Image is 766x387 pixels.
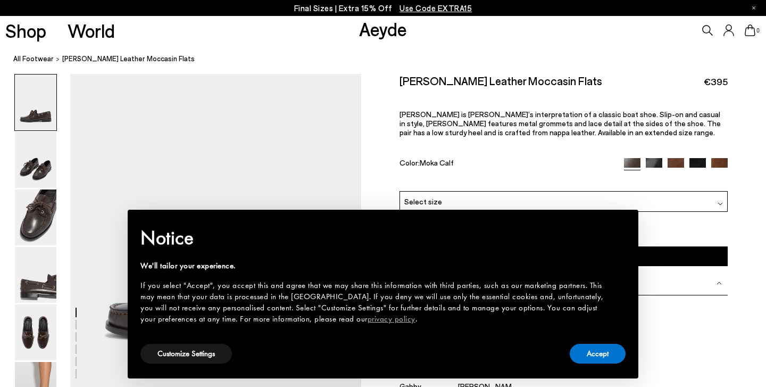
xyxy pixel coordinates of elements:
[404,196,442,207] span: Select size
[399,74,602,87] h2: [PERSON_NAME] Leather Moccasin Flats
[13,53,54,64] a: All Footwear
[359,18,407,40] a: Aeyde
[140,260,609,271] div: We'll tailor your experience.
[420,158,454,167] span: Moka Calf
[5,21,46,40] a: Shop
[15,304,56,360] img: Harris Leather Moccasin Flats - Image 5
[140,224,609,252] h2: Notice
[140,344,232,364] button: Customize Settings
[140,280,609,325] div: If you select "Accept", you accept this and agree that we may share this information with third p...
[15,247,56,303] img: Harris Leather Moccasin Flats - Image 4
[618,217,625,234] span: ×
[718,201,723,207] img: svg%3E
[755,28,761,34] span: 0
[68,21,115,40] a: World
[570,344,626,364] button: Accept
[399,110,728,137] p: [PERSON_NAME] is [PERSON_NAME]’s interpretation of a classic boat shoe. Slip-on and casual in sty...
[704,75,728,88] span: €395
[15,75,56,130] img: Harris Leather Moccasin Flats - Image 1
[399,3,472,13] span: Navigate to /collections/ss25-final-sizes
[399,158,613,170] div: Color:
[15,190,56,245] img: Harris Leather Moccasin Flats - Image 3
[294,2,472,15] p: Final Sizes | Extra 15% Off
[13,45,766,74] nav: breadcrumb
[717,281,722,286] img: svg%3E
[368,314,415,324] a: privacy policy
[15,132,56,188] img: Harris Leather Moccasin Flats - Image 2
[62,53,195,64] span: [PERSON_NAME] Leather Moccasin Flats
[745,24,755,36] a: 0
[609,213,634,238] button: Close this notice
